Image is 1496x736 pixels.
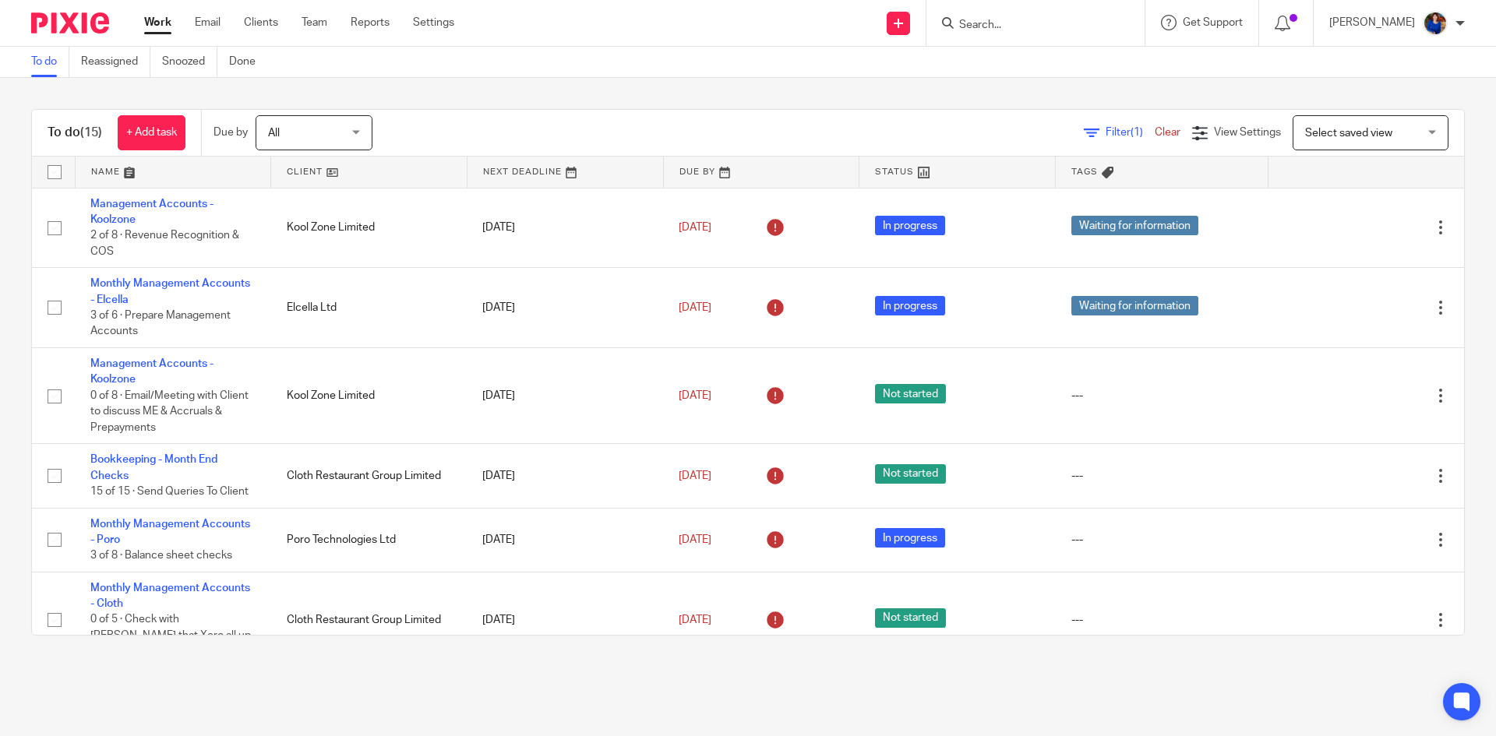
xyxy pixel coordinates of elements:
span: (15) [80,126,102,139]
a: Monthly Management Accounts - Cloth [90,583,250,609]
span: [DATE] [679,470,711,481]
td: Kool Zone Limited [271,348,467,444]
a: Management Accounts - Koolzone [90,199,213,225]
span: [DATE] [679,615,711,625]
span: View Settings [1214,127,1281,138]
span: 2 of 8 · Revenue Recognition & COS [90,230,239,257]
span: Not started [875,384,946,403]
div: --- [1071,612,1253,628]
div: --- [1071,388,1253,403]
img: Pixie [31,12,109,33]
td: [DATE] [467,572,663,667]
a: Settings [413,15,454,30]
a: To do [31,47,69,77]
a: Snoozed [162,47,217,77]
a: Clients [244,15,278,30]
a: + Add task [118,115,185,150]
a: Reassigned [81,47,150,77]
td: Elcella Ltd [271,268,467,348]
span: [DATE] [679,302,711,313]
span: In progress [875,528,945,548]
input: Search [958,19,1098,33]
span: [DATE] [679,222,711,233]
a: Reports [351,15,390,30]
a: Work [144,15,171,30]
a: Done [229,47,267,77]
a: Monthly Management Accounts - Poro [90,519,250,545]
a: Email [195,15,221,30]
span: Not started [875,608,946,628]
span: 0 of 8 · Email/Meeting with Client to discuss ME & Accruals & Prepayments [90,390,249,433]
td: [DATE] [467,268,663,348]
h1: To do [48,125,102,141]
td: Poro Technologies Ltd [271,508,467,572]
td: [DATE] [467,348,663,444]
td: [DATE] [467,188,663,268]
img: Nicole.jpeg [1423,11,1448,36]
span: [DATE] [679,534,711,545]
td: Cloth Restaurant Group Limited [271,572,467,667]
span: (1) [1131,127,1143,138]
span: Waiting for information [1071,296,1198,315]
span: Filter [1106,127,1155,138]
td: Kool Zone Limited [271,188,467,268]
a: Bookkeeping - Month End Checks [90,454,217,481]
a: Team [302,15,327,30]
td: [DATE] [467,508,663,572]
span: 0 of 5 · Check with [PERSON_NAME] that Xero all up to date - Bookkeeping day [DATE] [90,615,252,657]
td: [DATE] [467,444,663,508]
span: All [268,128,280,139]
a: Clear [1155,127,1180,138]
p: [PERSON_NAME] [1329,15,1415,30]
div: --- [1071,532,1253,548]
span: Tags [1071,167,1098,176]
span: In progress [875,216,945,235]
span: 15 of 15 · Send Queries To Client [90,486,249,497]
span: Select saved view [1305,128,1392,139]
div: --- [1071,468,1253,484]
span: Not started [875,464,946,484]
span: [DATE] [679,390,711,401]
span: Get Support [1183,17,1243,28]
span: Waiting for information [1071,216,1198,235]
td: Cloth Restaurant Group Limited [271,444,467,508]
span: In progress [875,296,945,315]
span: 3 of 6 · Prepare Management Accounts [90,310,231,337]
span: 3 of 8 · Balance sheet checks [90,551,232,562]
p: Due by [213,125,248,140]
a: Management Accounts - Koolzone [90,358,213,385]
a: Monthly Management Accounts - Elcella [90,278,250,305]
